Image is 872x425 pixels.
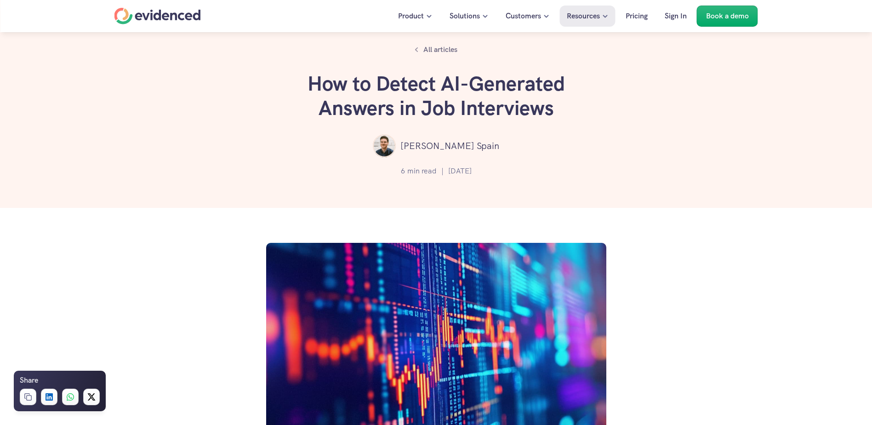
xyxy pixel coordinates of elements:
[114,8,201,24] a: Home
[407,165,437,177] p: min read
[448,165,472,177] p: [DATE]
[298,72,574,121] h1: How to Detect AI-Generated Answers in Job Interviews
[398,10,424,22] p: Product
[619,6,655,27] a: Pricing
[400,138,499,153] p: [PERSON_NAME] Spain
[20,374,38,386] h6: Share
[401,165,405,177] p: 6
[423,44,457,56] p: All articles
[626,10,648,22] p: Pricing
[665,10,687,22] p: Sign In
[450,10,480,22] p: Solutions
[567,10,600,22] p: Resources
[506,10,541,22] p: Customers
[697,6,758,27] a: Book a demo
[373,134,396,157] img: ""
[441,165,444,177] p: |
[410,41,462,58] a: All articles
[706,10,749,22] p: Book a demo
[658,6,694,27] a: Sign In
